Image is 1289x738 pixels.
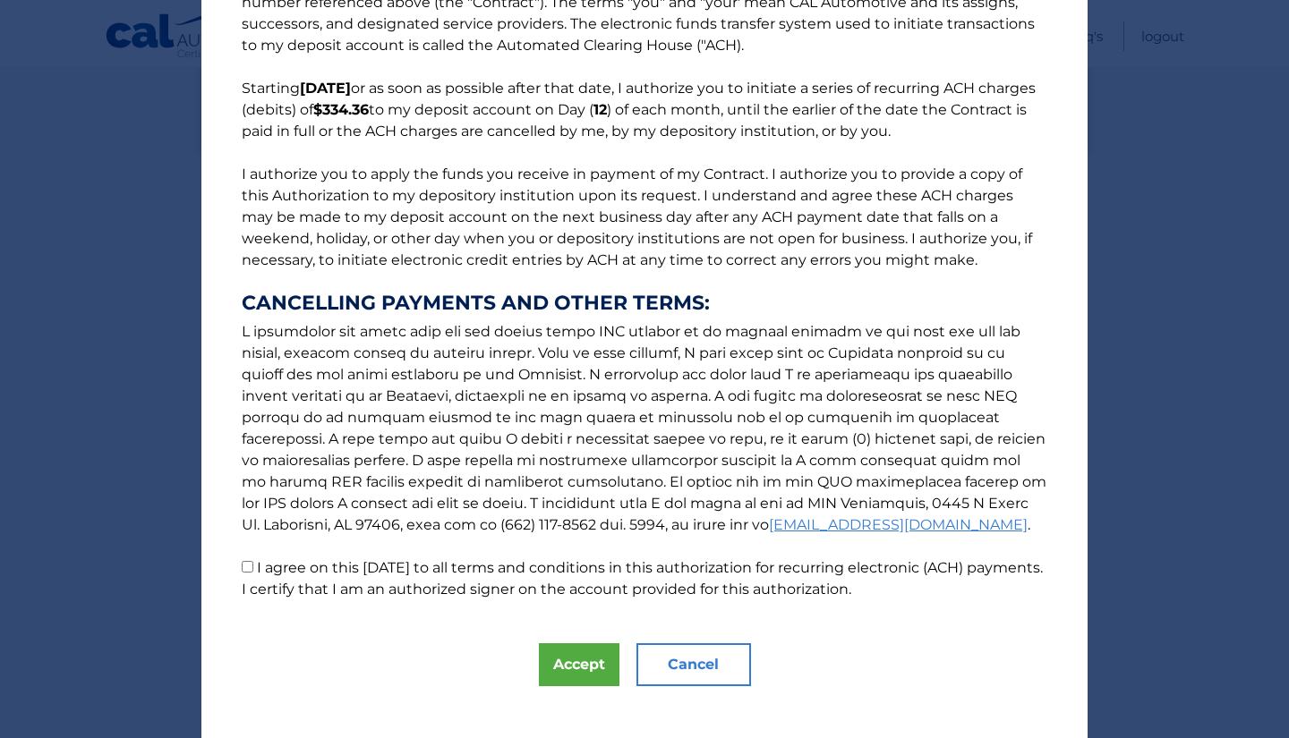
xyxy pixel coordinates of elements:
[242,559,1043,598] label: I agree on this [DATE] to all terms and conditions in this authorization for recurring electronic...
[539,643,619,686] button: Accept
[636,643,751,686] button: Cancel
[593,101,607,118] b: 12
[242,293,1047,314] strong: CANCELLING PAYMENTS AND OTHER TERMS:
[769,516,1028,533] a: [EMAIL_ADDRESS][DOMAIN_NAME]
[313,101,369,118] b: $334.36
[300,80,351,97] b: [DATE]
